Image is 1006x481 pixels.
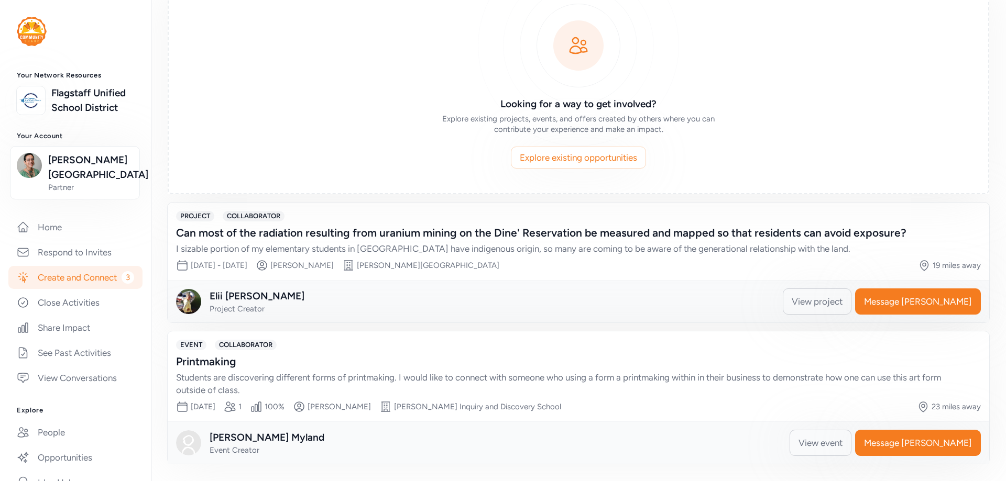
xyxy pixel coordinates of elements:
div: 23 miles away [932,401,981,412]
a: People [8,421,143,444]
div: Can most of the radiation resulting from uranium mining on the Dine' Reservation be measured and ... [176,226,960,240]
button: View event [790,430,851,456]
h3: Looking for a way to get involved? [428,97,729,111]
a: Close Activities [8,291,143,314]
div: [PERSON_NAME][GEOGRAPHIC_DATA] [357,260,499,271]
span: Message [PERSON_NAME] [864,437,972,449]
div: 1 [238,401,242,412]
a: Home [8,216,143,239]
div: Printmaking [176,354,960,369]
div: Students are discovering different forms of printmaking. I would like to connect with someone who... [176,371,960,396]
a: See Past Activities [8,341,143,364]
a: Respond to Invites [8,241,143,264]
span: 3 [122,271,134,284]
button: View project [783,288,851,315]
img: Avatar [176,289,201,314]
a: Share Impact [8,316,143,339]
span: Event Creator [210,445,259,455]
span: PROJECT [176,211,214,221]
span: [DATE] - [DATE] [191,261,247,270]
span: Explore existing opportunities [520,151,637,164]
img: Avatar [176,430,201,455]
span: Project Creator [210,304,265,314]
button: Message [PERSON_NAME] [855,288,981,315]
span: COLLABORATOR [215,340,277,350]
a: Create and Connect3 [8,266,143,289]
img: logo [19,89,42,112]
h3: Your Network Resources [17,71,134,80]
button: Message [PERSON_NAME] [855,430,981,456]
span: View event [799,437,843,449]
span: Partner [48,182,133,193]
span: COLLABORATOR [223,211,285,221]
span: EVENT [176,340,206,350]
div: [PERSON_NAME] Inquiry and Discovery School [394,401,561,412]
div: 19 miles away [933,260,981,271]
div: [PERSON_NAME] [308,401,371,412]
div: [PERSON_NAME] Myland [210,430,324,445]
div: I sizable portion of my elementary students in [GEOGRAPHIC_DATA] have indigenous origin, so many ... [176,242,960,255]
div: Explore existing projects, events, and offers created by others where you can contribute your exp... [428,114,729,135]
button: [PERSON_NAME][GEOGRAPHIC_DATA]Partner [10,146,140,199]
h3: Your Account [17,132,134,140]
a: View Conversations [8,366,143,389]
span: [DATE] [191,402,215,411]
div: 100% [265,401,285,412]
div: [PERSON_NAME] [270,260,334,271]
h3: Explore [17,406,134,415]
img: logo [17,17,47,46]
a: Flagstaff Unified School District [51,86,134,115]
span: [PERSON_NAME][GEOGRAPHIC_DATA] [48,153,133,182]
span: View project [792,295,843,308]
div: Elii [PERSON_NAME] [210,289,304,304]
button: Explore existing opportunities [511,147,646,169]
span: Message [PERSON_NAME] [864,295,972,308]
a: Opportunities [8,446,143,469]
